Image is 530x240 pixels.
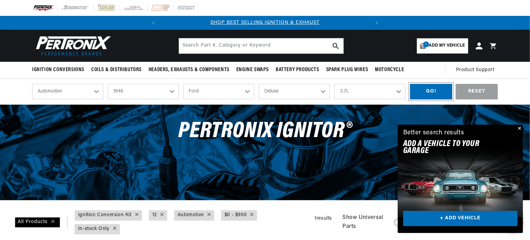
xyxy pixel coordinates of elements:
[32,34,112,58] img: Pertronix
[429,42,465,49] span: Add my vehicle
[328,38,343,54] button: search button
[259,84,330,99] select: Model
[403,128,464,138] div: Better search results
[375,66,404,74] span: Motorcycle
[108,84,179,99] select: Year
[152,211,157,219] a: 12
[323,62,372,78] summary: Spark Plug Wires
[210,20,320,25] a: SHOP BEST SELLING IGNITION & EXHAUST
[149,66,229,74] span: Headers, Exhausts & Components
[145,62,233,78] summary: Headers, Exhausts & Components
[334,84,406,99] select: Engine
[146,16,160,30] button: Translation missing: en.sections.announcements.previous_announcement
[456,66,494,74] span: Product Support
[342,213,392,231] span: Show Universal Parts
[370,16,384,30] button: Translation missing: en.sections.announcements.next_announcement
[403,141,500,155] h2: Add A VEHICLE to your garage
[236,66,269,74] span: Engine Swaps
[15,217,60,228] div: All Products
[272,62,323,78] summary: Battery Products
[225,211,247,219] a: $0 - $900
[160,19,370,27] div: 1 of 2
[423,41,429,47] span: 1
[32,66,84,74] span: Ignition Conversions
[15,16,515,30] slideshow-component: Translation missing: en.sections.announcements.announcement_bar
[78,211,132,219] a: Ignition Conversion Kit
[276,66,319,74] span: Battery Products
[410,84,452,99] div: GO!
[314,216,332,221] span: 1 results
[32,84,103,99] select: Ride Type
[179,120,352,143] span: PerTronix Ignitor®
[417,38,468,54] a: 1Add my vehicle
[456,62,498,78] summary: Product Support
[233,62,272,78] summary: Engine Swaps
[88,62,145,78] summary: Coils & Distributors
[179,38,343,54] input: Search Part #, Category or Keyword
[403,211,518,227] a: + ADD VEHICLE
[456,84,498,99] div: RESET
[91,66,142,74] span: Coils & Distributors
[78,225,110,233] a: In-stock Only
[183,84,255,99] select: Make
[178,211,204,219] a: Automotive
[326,66,368,74] span: Spark Plug Wires
[32,62,88,78] summary: Ignition Conversions
[160,19,370,27] div: Announcement
[515,125,523,133] button: Close
[371,62,407,78] summary: Motorcycle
